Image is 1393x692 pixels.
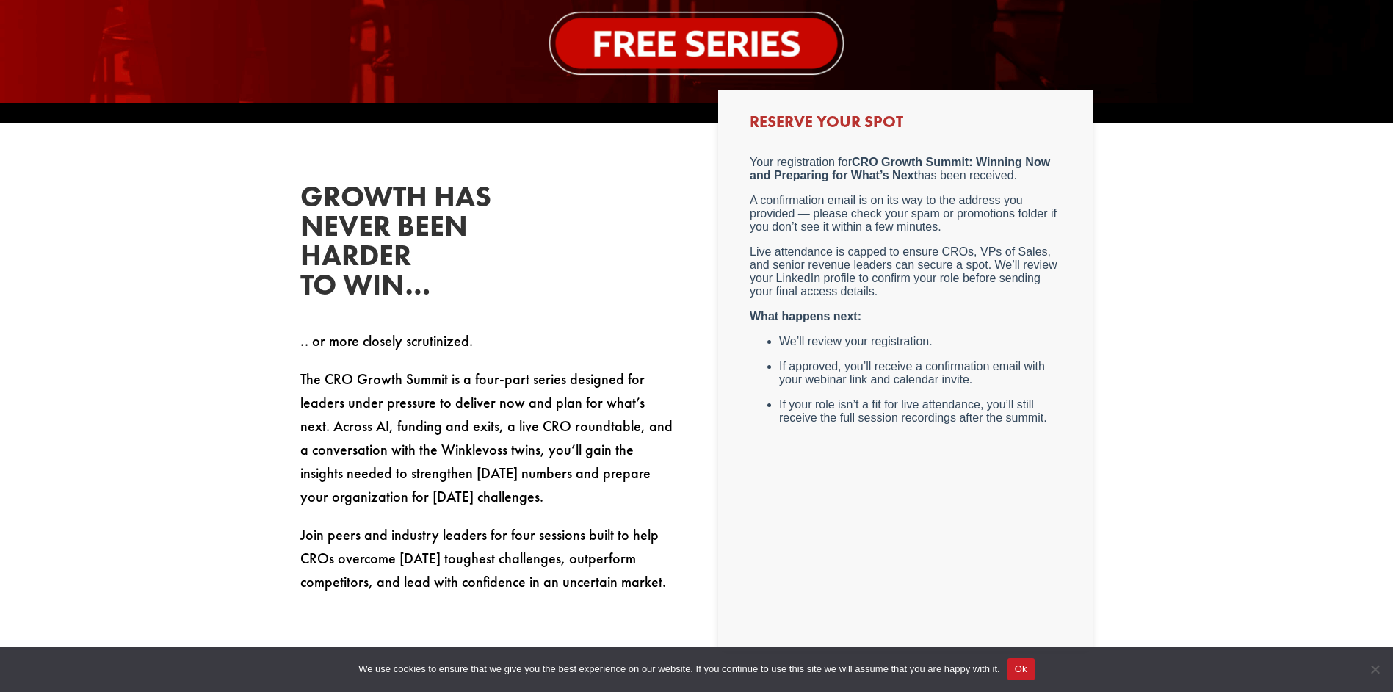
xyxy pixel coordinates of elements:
button: Ok [1007,658,1035,680]
span: The CRO Growth Summit is a four-part series designed for leaders under pressure to deliver now an... [300,370,673,506]
iframe: Form 0 [750,156,1061,627]
span: .. or more closely scrutinized. [300,331,473,350]
span: No [1367,662,1382,677]
h3: Reserve Your Spot [750,114,1061,137]
span: We use cookies to ensure that we give you the best experience on our website. If you continue to ... [358,662,999,677]
h2: Growth has never been harder to win… [300,182,521,307]
span: Join peers and industry leaders for four sessions built to help CROs overcome [DATE] toughest cha... [300,525,666,591]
